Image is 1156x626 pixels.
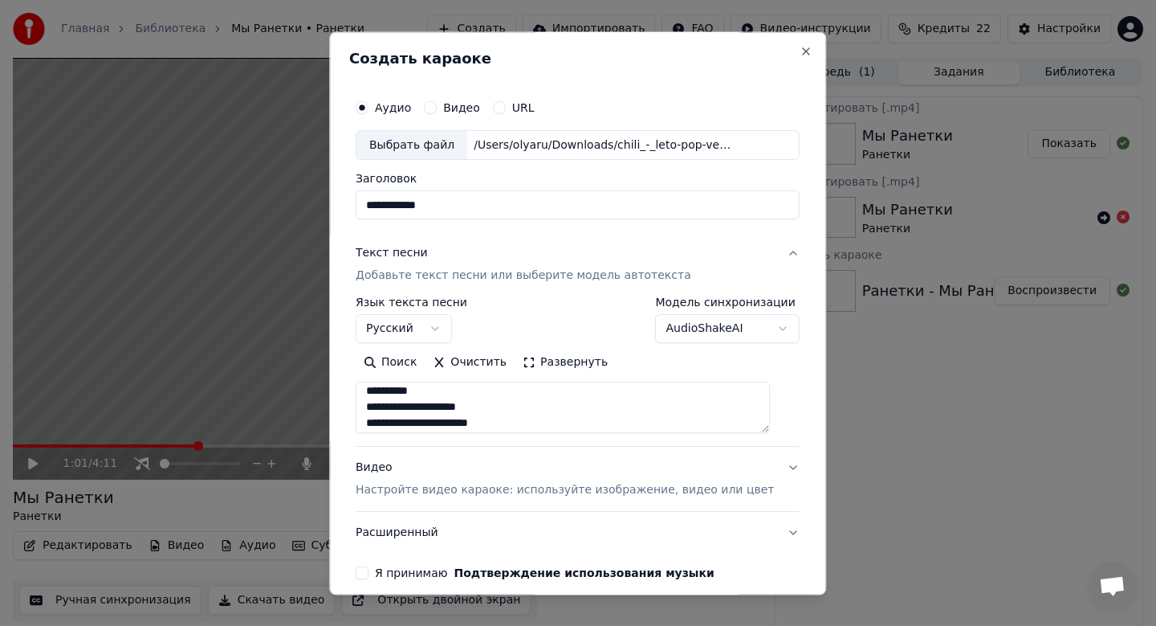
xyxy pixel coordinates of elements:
button: Я принимаю [454,568,714,579]
label: Язык текста песни [356,297,467,309]
p: Добавьте текст песни или выберите модель автотекста [356,268,691,284]
div: Видео [356,460,774,499]
div: /Users/olyaru/Downloads/chili_-_leto-pop-version.mp3 [467,137,740,153]
p: Настройте видео караоке: используйте изображение, видео или цвет [356,483,774,499]
label: Я принимаю [375,568,714,579]
label: Заголовок [356,174,800,185]
button: Текст песниДобавьте текст песни или выберите модель автотекста [356,233,800,297]
label: Видео [443,102,480,113]
button: Расширенный [356,513,800,554]
label: Аудио [375,102,411,113]
div: Текст песни [356,246,428,262]
label: Модель синхронизации [656,297,800,309]
button: ВидеоНастройте видео караоке: используйте изображение, видео или цвет [356,448,800,512]
h2: Создать караоке [349,51,806,66]
button: Очистить [425,350,515,376]
div: Выбрать файл [356,131,467,160]
div: Текст песниДобавьте текст песни или выберите модель автотекста [356,297,800,447]
label: URL [512,102,535,113]
button: Поиск [356,350,425,376]
button: Развернуть [515,350,616,376]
